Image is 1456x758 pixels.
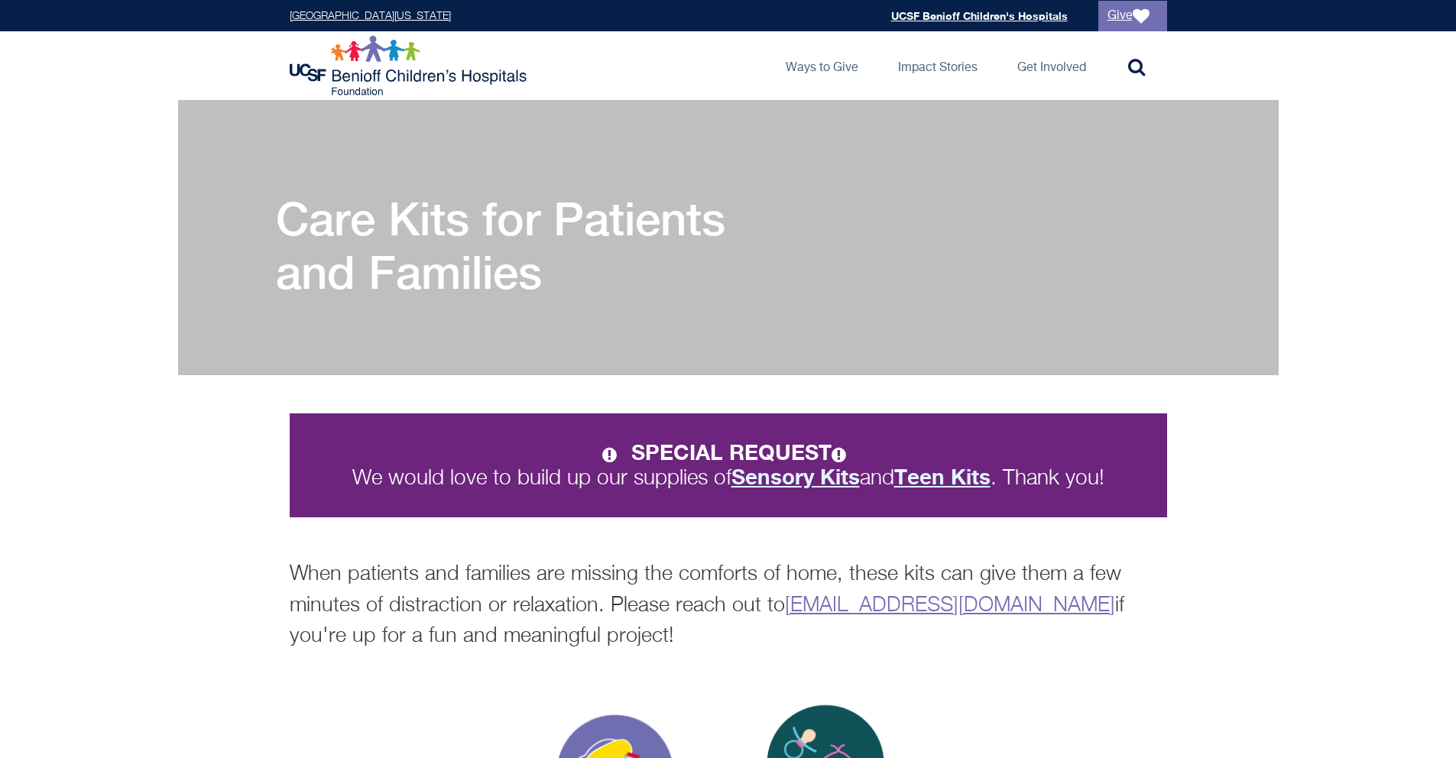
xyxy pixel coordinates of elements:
a: [EMAIL_ADDRESS][DOMAIN_NAME] [785,595,1115,616]
a: Get Involved [1005,31,1098,100]
a: Give [1098,1,1167,31]
a: Impact Stories [886,31,990,100]
p: When patients and families are missing the comforts of home, these kits can give them a few minut... [290,559,1167,653]
a: [GEOGRAPHIC_DATA][US_STATE] [290,11,451,21]
strong: Teen Kits [894,464,991,489]
p: We would love to build up our supplies of and . Thank you! [317,441,1140,490]
strong: SPECIAL REQUEST [631,439,854,465]
a: Teen Kits [894,468,991,489]
a: Ways to Give [773,31,871,100]
img: Logo for UCSF Benioff Children's Hospitals Foundation [290,35,530,96]
a: Sensory Kits [731,468,860,489]
a: UCSF Benioff Children's Hospitals [891,9,1068,22]
h1: Care Kits for Patients and Families [276,192,796,299]
strong: Sensory Kits [731,464,860,489]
